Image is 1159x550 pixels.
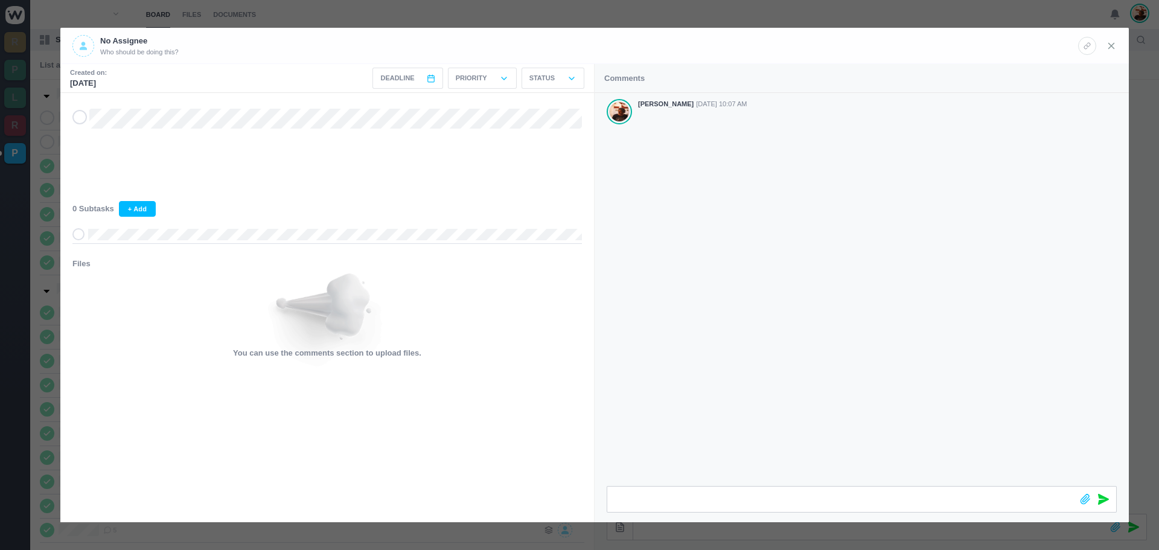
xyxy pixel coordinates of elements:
[100,47,179,57] span: Who should be doing this?
[456,73,487,83] p: Priority
[100,35,179,47] p: No Assignee
[70,68,107,78] small: Created on:
[70,77,107,89] p: [DATE]
[529,73,555,83] p: Status
[604,72,645,85] p: Comments
[380,73,414,83] span: Deadline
